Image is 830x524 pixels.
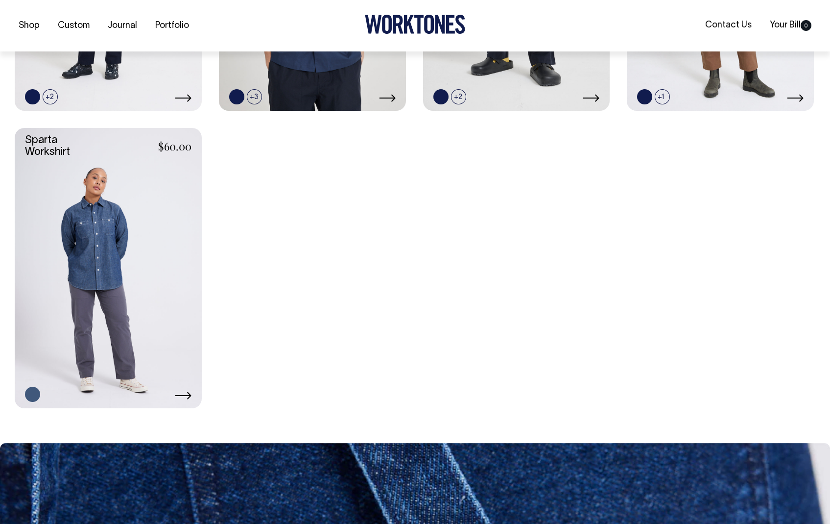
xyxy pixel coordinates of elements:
[247,89,262,104] span: +3
[655,89,670,104] span: +1
[15,18,44,34] a: Shop
[151,18,193,34] a: Portfolio
[43,89,58,104] span: +2
[801,20,811,31] span: 0
[104,18,141,34] a: Journal
[451,89,466,104] span: +2
[54,18,94,34] a: Custom
[766,17,815,33] a: Your Bill0
[701,17,756,33] a: Contact Us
